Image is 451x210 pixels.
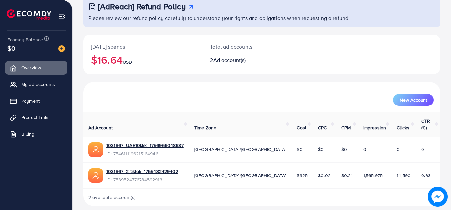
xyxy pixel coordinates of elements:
[5,61,67,74] a: Overview
[91,53,194,66] h2: $16.64
[106,176,178,183] span: ID: 7539524776784592913
[106,168,178,175] a: 1031867_2 tiktok_1755432429402
[58,13,66,20] img: menu
[194,124,216,131] span: Time Zone
[318,124,327,131] span: CPC
[341,124,351,131] span: CPM
[7,36,43,43] span: Ecomdy Balance
[21,131,34,137] span: Billing
[341,172,353,179] span: $0.21
[363,172,383,179] span: 1,565,975
[397,124,409,131] span: Clicks
[363,146,366,153] span: 0
[106,150,184,157] span: ID: 7546111196215164946
[106,142,184,149] a: 1031867_UAE10kkk_1756966048687
[21,98,40,104] span: Payment
[428,187,448,207] img: image
[213,56,246,64] span: Ad account(s)
[318,172,331,179] span: $0.02
[297,172,308,179] span: $325
[88,142,103,157] img: ic-ads-acc.e4c84228.svg
[400,98,427,102] span: New Account
[5,127,67,141] a: Billing
[397,172,411,179] span: 14,590
[123,59,132,65] span: USD
[210,57,284,63] h2: 2
[393,94,434,106] button: New Account
[91,43,194,51] p: [DATE] spends
[21,64,41,71] span: Overview
[98,2,186,11] h3: [AdReach] Refund Policy
[194,172,286,179] span: [GEOGRAPHIC_DATA]/[GEOGRAPHIC_DATA]
[5,78,67,91] a: My ad accounts
[297,124,306,131] span: Cost
[58,45,65,52] img: image
[341,146,347,153] span: $0
[421,118,430,131] span: CTR (%)
[7,43,15,53] span: $0
[21,114,50,121] span: Product Links
[210,43,284,51] p: Total ad accounts
[5,94,67,107] a: Payment
[7,9,51,20] img: logo
[318,146,324,153] span: $0
[421,146,424,153] span: 0
[88,194,136,201] span: 2 available account(s)
[297,146,302,153] span: $0
[21,81,55,88] span: My ad accounts
[88,14,436,22] p: Please review our refund policy carefully to understand your rights and obligations when requesti...
[421,172,431,179] span: 0.93
[88,168,103,183] img: ic-ads-acc.e4c84228.svg
[88,124,113,131] span: Ad Account
[397,146,400,153] span: 0
[5,111,67,124] a: Product Links
[194,146,286,153] span: [GEOGRAPHIC_DATA]/[GEOGRAPHIC_DATA]
[363,124,386,131] span: Impression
